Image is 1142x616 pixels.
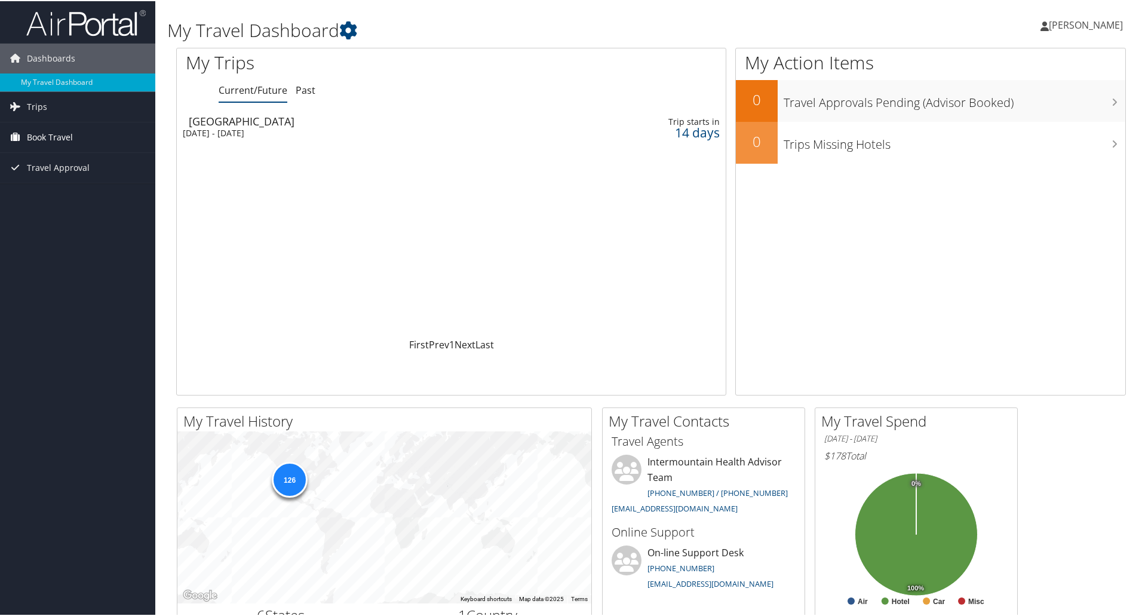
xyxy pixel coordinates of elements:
[475,337,494,350] a: Last
[27,91,47,121] span: Trips
[824,448,1008,461] h6: Total
[1040,6,1135,42] a: [PERSON_NAME]
[455,337,475,350] a: Next
[647,562,714,572] a: [PHONE_NUMBER]
[272,461,308,497] div: 126
[183,410,591,430] h2: My Travel History
[612,432,796,449] h3: Travel Agents
[892,596,910,605] text: Hotel
[609,410,805,430] h2: My Travel Contacts
[612,502,738,513] a: [EMAIL_ADDRESS][DOMAIN_NAME]
[183,127,529,137] div: [DATE] - [DATE]
[219,82,287,96] a: Current/Future
[784,87,1125,110] h3: Travel Approvals Pending (Advisor Booked)
[27,152,90,182] span: Travel Approval
[647,486,788,497] a: [PHONE_NUMBER] / [PHONE_NUMBER]
[461,594,512,602] button: Keyboard shortcuts
[571,594,588,601] a: Terms (opens in new tab)
[784,129,1125,152] h3: Trips Missing Hotels
[189,115,535,125] div: [GEOGRAPHIC_DATA]
[968,596,984,605] text: Misc
[824,432,1008,443] h6: [DATE] - [DATE]
[519,594,564,601] span: Map data ©2025
[167,17,812,42] h1: My Travel Dashboard
[180,587,220,602] img: Google
[736,130,778,151] h2: 0
[606,453,802,517] li: Intermountain Health Advisor Team
[449,337,455,350] a: 1
[186,49,488,74] h1: My Trips
[907,584,924,591] tspan: 100%
[1049,17,1123,30] span: [PERSON_NAME]
[911,479,921,486] tspan: 0%
[933,596,945,605] text: Car
[858,596,868,605] text: Air
[821,410,1017,430] h2: My Travel Spend
[647,577,773,588] a: [EMAIL_ADDRESS][DOMAIN_NAME]
[26,8,146,36] img: airportal-logo.png
[409,337,429,350] a: First
[180,587,220,602] a: Open this area in Google Maps (opens a new window)
[736,88,778,109] h2: 0
[27,42,75,72] span: Dashboards
[296,82,315,96] a: Past
[736,121,1125,163] a: 0Trips Missing Hotels
[824,448,846,461] span: $178
[612,523,796,540] h3: Online Support
[600,126,720,137] div: 14 days
[600,115,720,126] div: Trip starts in
[736,79,1125,121] a: 0Travel Approvals Pending (Advisor Booked)
[606,544,802,593] li: On-line Support Desk
[429,337,449,350] a: Prev
[736,49,1125,74] h1: My Action Items
[27,121,73,151] span: Book Travel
